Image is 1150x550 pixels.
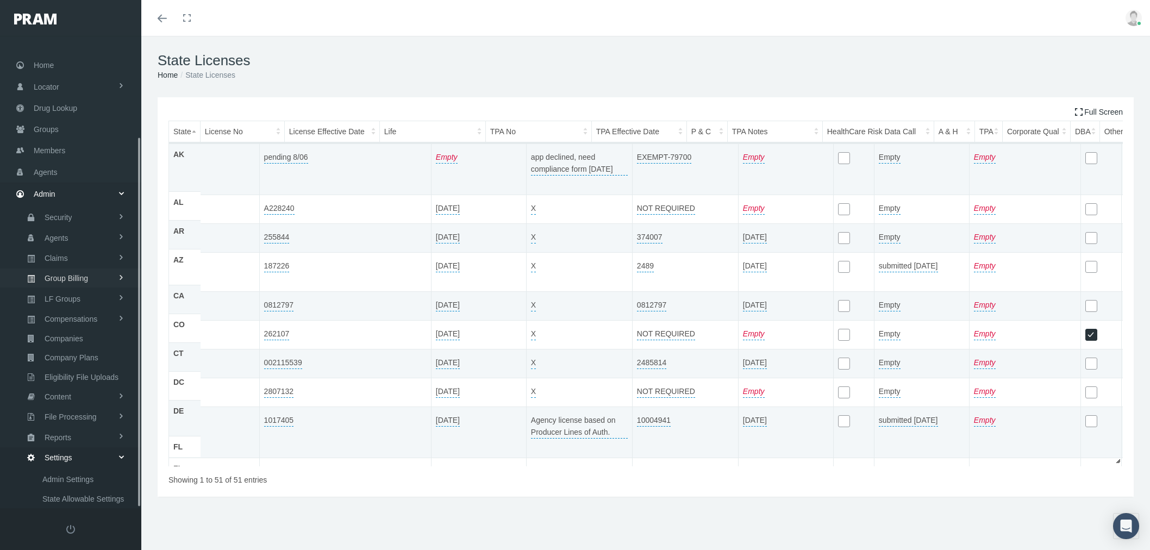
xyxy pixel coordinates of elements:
[879,325,901,340] label: Empty
[436,199,460,215] label: [DATE]
[531,325,536,340] label: X
[727,121,822,143] th: TPA Notes: activate to sort column ascending
[637,325,695,340] label: NOT REQUIRED
[34,140,65,161] span: Members
[169,458,260,497] td: FL
[169,285,260,314] td: CA
[531,199,536,215] label: X
[743,257,767,272] label: [DATE]
[45,428,71,447] span: Reports
[169,400,260,436] td: DE
[379,121,485,143] th: Life: activate to sort column ascending
[974,296,996,311] label: Empty
[45,269,88,287] span: Group Billing
[1126,10,1142,26] img: user-placeholder.jpg
[531,383,536,398] label: X
[637,257,654,272] label: 2489
[637,228,662,243] label: 374007
[879,228,901,243] label: Empty
[531,148,628,176] label: app declined, need compliance form [DATE]
[34,55,54,76] span: Home
[531,257,536,272] label: X
[45,387,71,406] span: Content
[743,383,765,398] label: Empty
[45,368,118,386] span: Eligibility File Uploads
[264,325,290,340] label: 262107
[169,314,260,342] td: CO
[974,228,996,243] label: Empty
[169,143,260,191] td: AK
[264,411,294,427] label: 1017405
[637,411,671,427] label: 10004941
[1113,513,1139,539] div: Open Intercom Messenger
[531,296,536,311] label: X
[14,14,57,24] img: PRAM_20_x_78.png
[169,191,260,220] td: AL
[879,383,901,398] label: Empty
[974,121,1002,143] th: TPA: activate to sort column ascending
[34,98,77,118] span: Drug Lookup
[264,462,294,478] label: L045438
[169,224,260,253] td: AR
[637,383,695,398] label: NOT REQUIRED
[264,257,290,272] label: 187226
[1075,108,1123,116] a: Full Screen
[264,383,294,398] label: 2807132
[42,490,124,508] span: State Allowable Settings
[45,348,98,367] span: Company Plans
[169,143,260,195] td: AK
[45,329,83,348] span: Companies
[169,195,260,224] td: AL
[436,383,460,398] label: [DATE]
[200,121,284,143] th: License No: activate to sort column ascending
[45,249,68,267] span: Claims
[743,148,765,164] label: Empty
[436,296,460,311] label: [DATE]
[879,148,901,164] label: Empty
[264,199,295,215] label: A228240
[637,148,691,164] label: EXEMPT-79700
[686,121,727,143] th: P &amp; C: activate to sort column ascending
[1070,121,1099,143] th: DBA: activate to sort column ascending
[879,462,901,478] label: Empty
[934,121,974,143] th: A &amp; H: activate to sort column ascending
[45,208,72,227] span: Security
[169,253,260,292] td: AZ
[169,378,260,407] td: DC
[436,411,460,427] label: [DATE]
[34,184,55,204] span: Admin
[436,325,460,340] label: [DATE]
[974,325,996,340] label: Empty
[743,462,767,478] label: [DATE]
[436,257,460,272] label: [DATE]
[974,411,996,427] label: Empty
[45,290,80,308] span: LF Groups
[264,148,308,164] label: pending 8/06
[34,77,59,97] span: Locator
[974,257,996,272] label: Empty
[42,470,93,489] span: Admin Settings
[637,199,695,215] label: NOT REQUIRED
[436,462,460,478] label: [DATE]
[169,121,201,143] th: State: activate to sort column descending
[45,448,72,467] span: Settings
[45,310,97,328] span: Compensations
[436,354,460,369] label: [DATE]
[169,342,260,371] td: CT
[743,354,767,369] label: [DATE]
[178,69,235,81] li: State Licenses
[974,148,996,164] label: Empty
[974,462,996,478] label: Empty
[531,462,628,490] label: Agency license based on Producer Lines of Auth.
[822,121,934,143] th: HealthCare Risk Data Call: activate to sort column ascending
[169,407,260,458] td: DE
[264,354,302,369] label: 002115539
